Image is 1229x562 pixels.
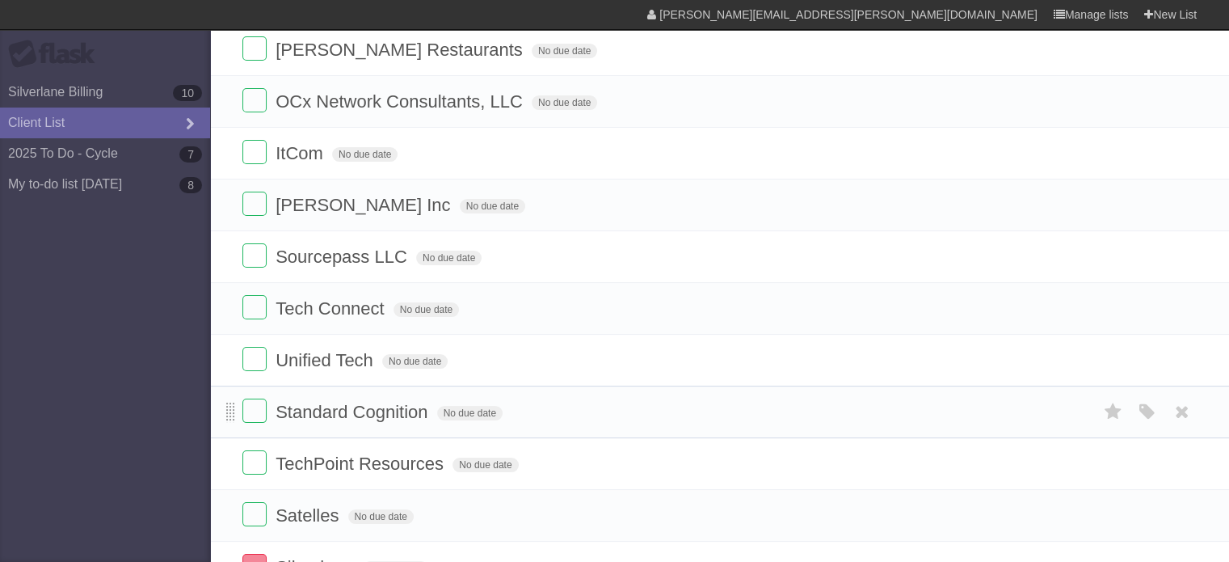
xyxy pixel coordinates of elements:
span: No due date [382,354,448,369]
span: No due date [416,251,482,265]
span: No due date [332,147,398,162]
span: ItCom [276,143,327,163]
span: OCx Network Consultants, LLC [276,91,527,112]
span: No due date [348,509,414,524]
span: [PERSON_NAME] Restaurants [276,40,527,60]
label: Done [242,243,267,268]
span: Unified Tech [276,350,377,370]
b: 10 [173,85,202,101]
label: Done [242,36,267,61]
span: Sourcepass LLC [276,247,411,267]
span: Standard Cognition [276,402,431,422]
label: Done [242,140,267,164]
label: Done [242,88,267,112]
span: Satelles [276,505,343,526]
label: Star task [1098,399,1129,425]
span: No due date [460,199,525,213]
span: No due date [452,458,518,472]
label: Done [242,295,267,319]
label: Done [242,399,267,423]
label: Done [242,192,267,216]
label: Done [242,450,267,475]
b: 8 [179,177,202,193]
label: Done [242,347,267,371]
span: [PERSON_NAME] Inc [276,195,454,215]
span: No due date [394,302,459,317]
span: No due date [532,95,597,110]
div: Flask [8,40,105,69]
span: No due date [437,406,503,420]
span: Tech Connect [276,298,389,319]
span: No due date [532,44,597,58]
label: Done [242,502,267,526]
span: TechPoint Resources [276,454,448,474]
b: 7 [179,146,202,163]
